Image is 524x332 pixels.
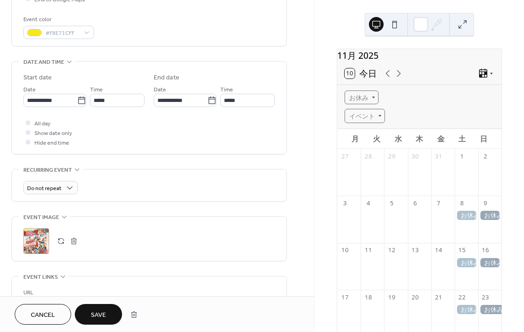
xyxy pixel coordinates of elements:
[34,119,50,129] span: All day
[458,152,466,160] div: 1
[435,199,443,208] div: 7
[23,288,273,298] div: URL
[481,293,490,301] div: 23
[366,129,388,149] div: 火
[220,85,233,95] span: Time
[481,152,490,160] div: 2
[455,211,478,220] div: お休み
[340,293,349,301] div: 17
[23,165,72,175] span: Recurring event
[23,228,49,254] div: ;
[388,152,396,160] div: 29
[154,85,166,95] span: Date
[23,15,92,24] div: Event color
[15,304,71,325] button: Cancel
[345,129,366,149] div: 月
[455,305,478,314] div: お休み
[478,258,502,267] div: お休み
[458,246,466,254] div: 15
[458,293,466,301] div: 22
[478,211,502,220] div: お休み
[23,73,52,83] div: Start date
[23,213,59,222] span: Event image
[411,152,419,160] div: 30
[387,129,409,149] div: 水
[430,129,452,149] div: 金
[411,199,419,208] div: 6
[90,85,103,95] span: Time
[481,246,490,254] div: 16
[473,129,494,149] div: 日
[23,272,58,282] span: Event links
[409,129,430,149] div: 木
[435,152,443,160] div: 31
[458,199,466,208] div: 8
[478,305,502,314] div: お休み
[340,246,349,254] div: 10
[340,152,349,160] div: 27
[364,293,373,301] div: 18
[388,293,396,301] div: 19
[23,57,64,67] span: Date and time
[435,246,443,254] div: 14
[364,152,373,160] div: 28
[435,293,443,301] div: 21
[388,199,396,208] div: 5
[340,199,349,208] div: 3
[31,310,55,320] span: Cancel
[45,28,79,38] span: #F8E71CFF
[388,246,396,254] div: 12
[91,310,106,320] span: Save
[364,246,373,254] div: 11
[154,73,179,83] div: End date
[337,49,502,62] div: 11月 2025
[455,258,478,267] div: お休み
[411,293,419,301] div: 20
[75,304,122,325] button: Save
[411,246,419,254] div: 13
[341,66,380,81] button: 10今日
[23,85,36,95] span: Date
[364,199,373,208] div: 4
[34,129,72,138] span: Show date only
[27,183,61,194] span: Do not repeat
[34,138,69,148] span: Hide end time
[481,199,490,208] div: 9
[452,129,473,149] div: 土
